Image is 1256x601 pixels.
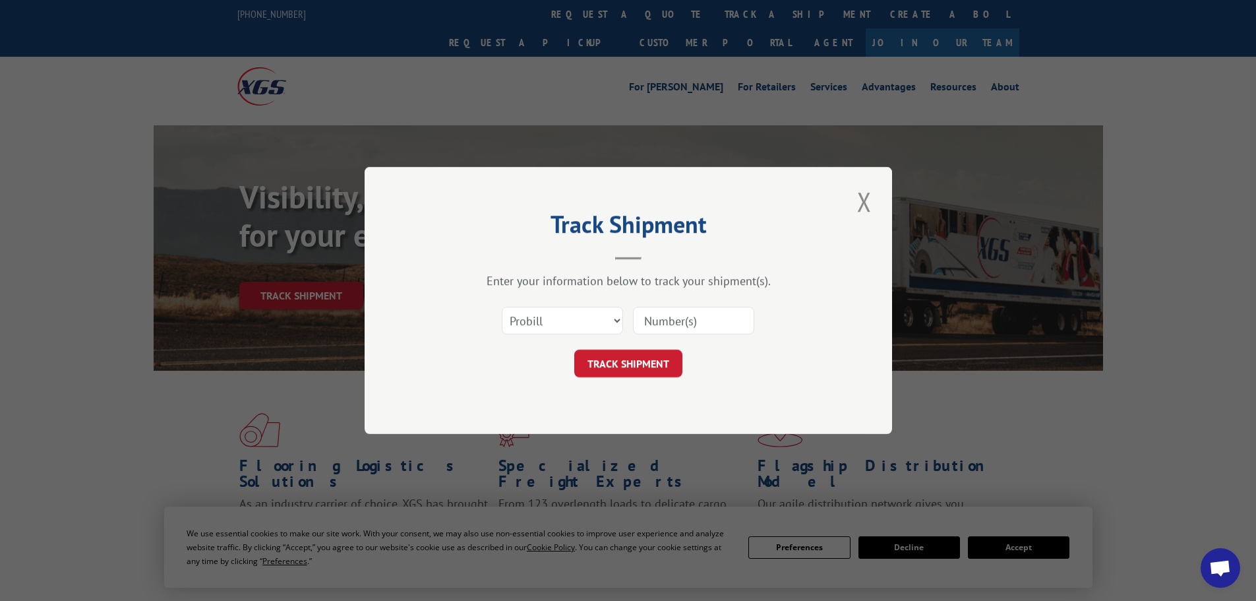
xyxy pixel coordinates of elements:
input: Number(s) [633,307,754,334]
h2: Track Shipment [431,215,826,240]
div: Enter your information below to track your shipment(s). [431,273,826,288]
button: Close modal [853,183,876,220]
a: Open chat [1201,548,1240,588]
button: TRACK SHIPMENT [574,350,682,377]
